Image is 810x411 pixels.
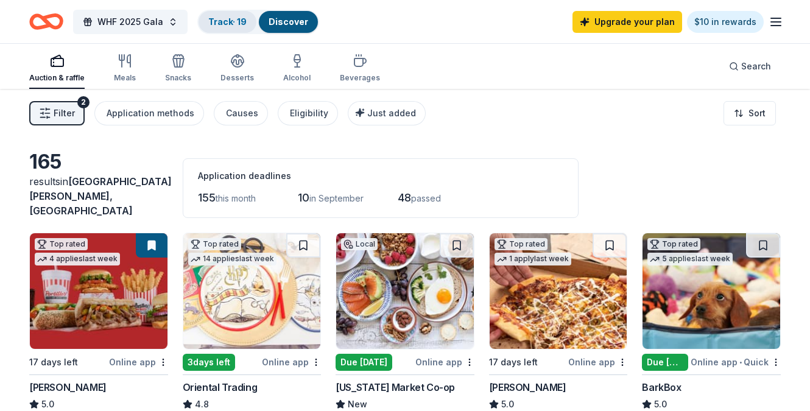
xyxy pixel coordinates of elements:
span: Filter [54,106,75,121]
div: 2 [77,96,90,108]
div: Snacks [165,73,191,83]
div: Top rated [495,238,548,250]
span: 155 [198,191,216,204]
div: Application deadlines [198,169,563,183]
div: BarkBox [642,380,681,395]
div: Online app [568,354,627,370]
span: Search [741,59,771,74]
div: Eligibility [290,106,328,121]
div: Due [DATE] [642,354,688,371]
div: results [29,174,168,218]
div: Oriental Trading [183,380,258,395]
a: $10 in rewards [687,11,764,33]
div: Meals [114,73,136,83]
span: Just added [367,108,416,118]
a: Discover [269,16,308,27]
img: Image for Mississippi Market Co-op [336,233,474,349]
div: Application methods [107,106,194,121]
span: 10 [298,191,309,204]
button: Causes [214,101,268,125]
span: [GEOGRAPHIC_DATA][PERSON_NAME], [GEOGRAPHIC_DATA] [29,175,172,217]
img: Image for BarkBox [643,233,780,349]
button: WHF 2025 Gala [73,10,188,34]
div: Due [DATE] [336,354,392,371]
a: Track· 19 [208,16,247,27]
div: [PERSON_NAME] [29,380,107,395]
div: Causes [226,106,258,121]
div: Top rated [647,238,700,250]
a: Home [29,7,63,36]
div: 14 applies last week [188,253,276,265]
button: Beverages [340,49,380,89]
button: Desserts [220,49,254,89]
img: Image for Casey's [490,233,627,349]
button: Snacks [165,49,191,89]
div: Online app [109,354,168,370]
div: 17 days left [489,355,538,370]
button: Auction & raffle [29,49,85,89]
img: Image for Portillo's [30,233,167,349]
div: [PERSON_NAME] [489,380,566,395]
div: Desserts [220,73,254,83]
div: Top rated [35,238,88,250]
div: Online app [415,354,474,370]
span: Sort [748,106,766,121]
div: Top rated [188,238,241,250]
span: in [29,175,172,217]
span: in September [309,193,364,203]
button: Track· 19Discover [197,10,319,34]
a: Upgrade your plan [572,11,682,33]
span: passed [411,193,441,203]
button: Sort [724,101,776,125]
span: this month [216,193,256,203]
div: [US_STATE] Market Co-op [336,380,455,395]
span: 48 [398,191,411,204]
div: Online app [262,354,321,370]
div: Beverages [340,73,380,83]
div: 1 apply last week [495,253,571,265]
div: 3 days left [183,354,235,371]
img: Image for Oriental Trading [183,233,321,349]
button: Just added [348,101,426,125]
button: Filter2 [29,101,85,125]
div: 5 applies last week [647,253,733,265]
button: Search [719,54,781,79]
div: 165 [29,150,168,174]
span: • [739,357,742,367]
button: Eligibility [278,101,338,125]
div: Local [341,238,378,250]
div: Alcohol [283,73,311,83]
div: 4 applies last week [35,253,120,265]
div: Online app Quick [691,354,781,370]
button: Meals [114,49,136,89]
div: Auction & raffle [29,73,85,83]
button: Application methods [94,101,204,125]
button: Alcohol [283,49,311,89]
div: 17 days left [29,355,78,370]
span: WHF 2025 Gala [97,15,163,29]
